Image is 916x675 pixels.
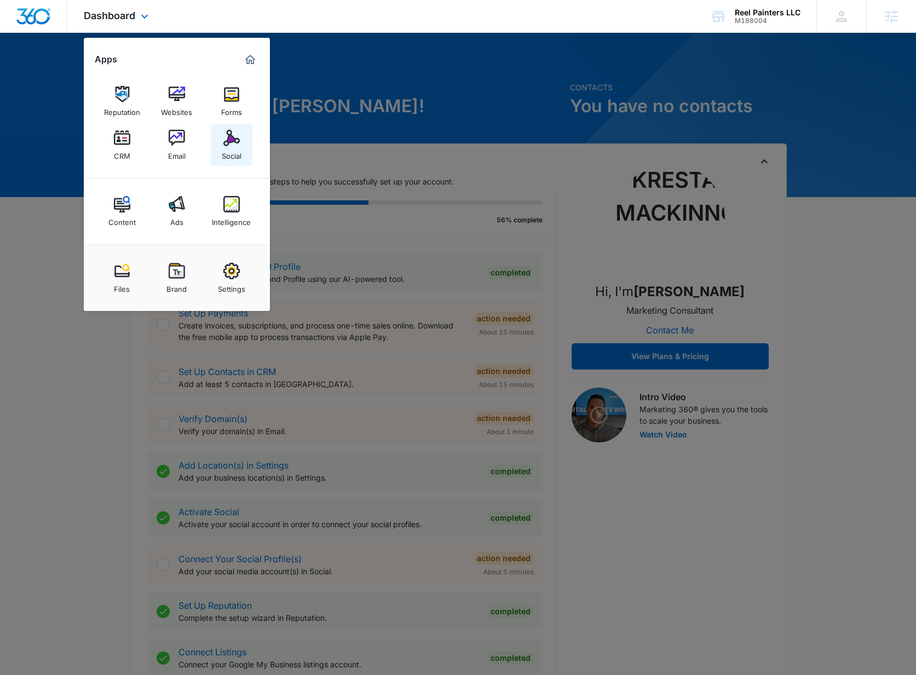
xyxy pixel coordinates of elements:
[211,80,252,122] a: Forms
[31,18,54,26] div: v 4.0.25
[18,18,26,26] img: logo_orange.svg
[84,10,135,21] span: Dashboard
[168,146,186,160] div: Email
[42,65,98,72] div: Domain Overview
[156,257,198,299] a: Brand
[104,102,140,117] div: Reputation
[221,102,242,117] div: Forms
[735,17,800,25] div: account id
[108,212,136,227] div: Content
[101,191,143,232] a: Content
[114,279,130,293] div: Files
[18,28,26,37] img: website_grey.svg
[95,54,117,65] h2: Apps
[101,257,143,299] a: Files
[241,51,259,68] a: Marketing 360® Dashboard
[156,191,198,232] a: Ads
[114,146,130,160] div: CRM
[101,124,143,166] a: CRM
[211,191,252,232] a: Intelligence
[735,8,800,17] div: account name
[211,257,252,299] a: Settings
[161,102,192,117] div: Websites
[30,64,38,72] img: tab_domain_overview_orange.svg
[166,279,187,293] div: Brand
[28,28,120,37] div: Domain: [DOMAIN_NAME]
[212,212,251,227] div: Intelligence
[170,212,183,227] div: Ads
[109,64,118,72] img: tab_keywords_by_traffic_grey.svg
[222,146,241,160] div: Social
[156,80,198,122] a: Websites
[121,65,185,72] div: Keywords by Traffic
[101,80,143,122] a: Reputation
[211,124,252,166] a: Social
[156,124,198,166] a: Email
[218,279,245,293] div: Settings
